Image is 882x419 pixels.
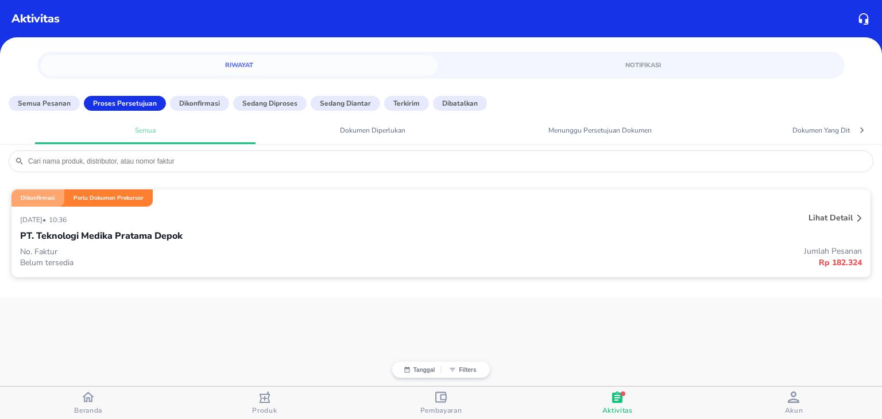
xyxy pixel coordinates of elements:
[20,215,49,224] p: [DATE] •
[176,387,353,419] button: Produk
[179,98,220,108] p: Dikonfirmasi
[20,229,183,243] p: PT. Teknologi Medika Pratama Depok
[48,60,431,71] span: Riwayat
[233,96,307,111] button: Sedang diproses
[393,98,420,108] p: Terkirim
[808,212,853,223] p: Lihat detail
[529,387,706,419] button: Aktivitas
[420,406,462,415] span: Pembayaran
[11,10,60,28] p: Aktivitas
[311,96,380,111] button: Sedang diantar
[441,246,862,257] p: Jumlah Pesanan
[441,366,484,373] button: Filters
[497,126,703,135] span: Menunggu Persetujuan Dokumen
[74,406,102,415] span: Beranda
[490,120,710,140] a: Menunggu Persetujuan Dokumen
[41,55,438,76] a: Riwayat
[170,96,229,111] button: Dikonfirmasi
[9,96,80,111] button: Semua Pesanan
[27,157,867,166] input: Cari nama produk, distributor, atau nomor faktur
[433,96,487,111] button: Dibatalkan
[442,98,478,108] p: Dibatalkan
[785,406,803,415] span: Akun
[242,98,297,108] p: Sedang diproses
[49,215,69,224] p: 10:36
[441,257,862,269] p: Rp 182.324
[252,406,277,415] span: Produk
[84,96,166,111] button: Proses Persetujuan
[93,98,157,108] p: Proses Persetujuan
[262,120,483,140] a: Dokumen Diperlukan
[35,120,256,140] a: Semua
[20,257,441,268] p: Belum tersedia
[384,96,429,111] button: Terkirim
[21,194,55,202] p: Dikonfirmasi
[353,387,529,419] button: Pembayaran
[706,387,882,419] button: Akun
[20,246,441,257] p: No. Faktur
[444,55,841,76] a: Notifikasi
[37,52,845,76] div: simple tabs
[398,366,441,373] button: Tanggal
[320,98,371,108] p: Sedang diantar
[18,98,71,108] p: Semua Pesanan
[602,406,633,415] span: Aktivitas
[42,126,249,135] span: Semua
[73,194,144,202] p: Perlu Dokumen Prekursor
[269,126,476,135] span: Dokumen Diperlukan
[451,60,834,71] span: Notifikasi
